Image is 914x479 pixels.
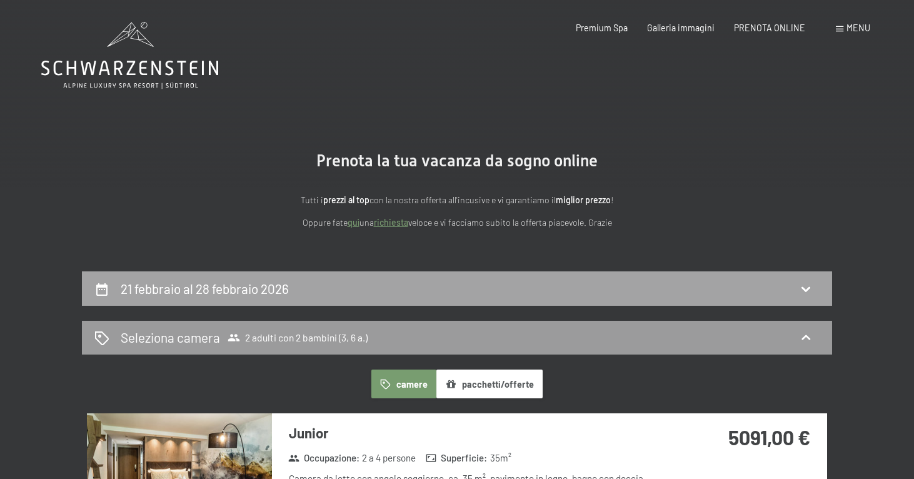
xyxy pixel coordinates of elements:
h3: Junior [289,423,661,443]
a: richiesta [374,217,408,228]
strong: Occupazione : [288,451,359,465]
p: Oppure fate una veloce e vi facciamo subito la offerta piacevole. Grazie [182,216,732,230]
button: camere [371,370,436,398]
a: PRENOTA ONLINE [734,23,805,33]
span: 2 a 4 persone [362,451,416,465]
a: Premium Spa [576,23,628,33]
strong: miglior prezzo [556,194,611,205]
a: Galleria immagini [647,23,715,33]
strong: Superficie : [426,451,488,465]
h2: 21 febbraio al 28 febbraio 2026 [121,281,289,296]
span: 35 m² [490,451,511,465]
strong: 5091,00 € [728,425,810,449]
h2: Seleziona camera [121,328,220,346]
strong: prezzi al top [323,194,369,205]
span: 2 adulti con 2 bambini (3, 6 a.) [228,331,368,344]
span: Prenota la tua vacanza da sogno online [316,151,598,170]
a: quì [348,217,359,228]
p: Tutti i con la nostra offerta all'incusive e vi garantiamo il ! [182,193,732,208]
button: pacchetti/offerte [436,370,543,398]
span: Menu [846,23,870,33]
